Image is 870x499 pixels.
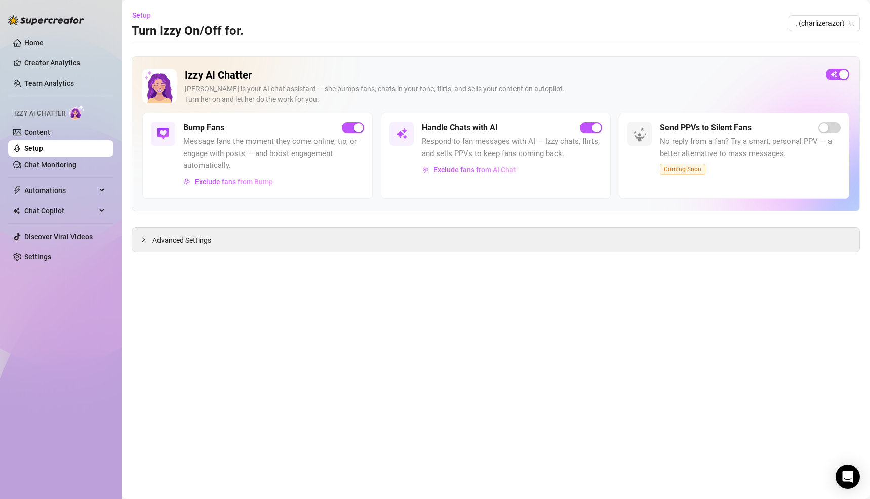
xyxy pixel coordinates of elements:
a: Setup [24,144,43,152]
h5: Handle Chats with AI [422,122,498,134]
h3: Turn Izzy On/Off for . [132,23,244,40]
img: Chat Copilot [13,207,20,214]
img: svg%3e [157,128,169,140]
span: Message fans the moment they come online, tip, or engage with posts — and boost engagement automa... [183,136,364,172]
img: AI Chatter [69,105,85,120]
span: Izzy AI Chatter [14,109,65,119]
span: Chat Copilot [24,203,96,219]
div: Open Intercom Messenger [836,465,860,489]
h5: Bump Fans [183,122,224,134]
h5: Send PPVs to Silent Fans [660,122,752,134]
a: Chat Monitoring [24,161,76,169]
span: team [848,20,854,26]
a: Creator Analytics [24,55,105,71]
span: thunderbolt [13,186,21,195]
span: No reply from a fan? Try a smart, personal PPV — a better alternative to mass messages. [660,136,841,160]
a: Content [24,128,50,136]
button: Exclude fans from AI Chat [422,162,517,178]
span: Exclude fans from Bump [195,178,273,186]
span: Advanced Settings [152,235,211,246]
span: . (charlizerazor) [795,16,854,31]
span: Exclude fans from AI Chat [433,166,516,174]
div: [PERSON_NAME] is your AI chat assistant — she bumps fans, chats in your tone, flirts, and sells y... [185,84,818,105]
span: Setup [132,11,151,19]
img: silent-fans-ppv-o-N6Mmdf.svg [633,127,649,143]
a: Home [24,39,44,47]
div: collapsed [140,234,152,245]
img: Izzy AI Chatter [142,69,177,103]
button: Setup [132,7,159,23]
img: logo-BBDzfeDw.svg [8,15,84,25]
a: Team Analytics [24,79,74,87]
img: svg%3e [396,128,408,140]
img: svg%3e [184,178,191,185]
a: Settings [24,253,51,261]
img: svg%3e [422,166,429,173]
h2: Izzy AI Chatter [185,69,818,82]
span: Coming Soon [660,164,705,175]
span: collapsed [140,237,146,243]
span: Automations [24,182,96,199]
button: Exclude fans from Bump [183,174,273,190]
a: Discover Viral Videos [24,233,93,241]
span: Respond to fan messages with AI — Izzy chats, flirts, and sells PPVs to keep fans coming back. [422,136,603,160]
